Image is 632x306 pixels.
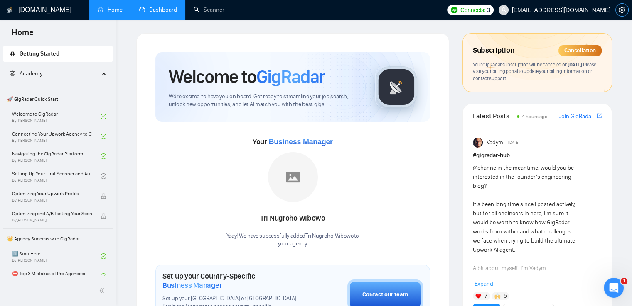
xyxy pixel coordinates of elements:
[3,46,113,62] li: Getting Started
[10,70,42,77] span: Academy
[522,114,548,119] span: 4 hours ago
[194,6,224,13] a: searchScanner
[12,127,101,146] a: Connecting Your Upwork Agency to GigRadarBy[PERSON_NAME]
[101,273,106,279] span: check-circle
[615,3,629,17] button: setting
[101,114,106,119] span: check-circle
[561,61,583,68] span: on
[12,198,92,203] span: By [PERSON_NAME]
[226,232,359,248] div: Yaay! We have successfully added Tri Nugroho Wibowo to
[162,281,222,290] span: Business Manager
[615,7,629,13] a: setting
[473,61,596,81] span: Your GigRadar subscription will be canceled Please visit your billing portal to update your billi...
[486,138,503,147] span: Vadym
[475,280,493,287] span: Expand
[494,293,500,299] img: 🙌
[501,7,507,13] span: user
[256,66,325,88] span: GigRadar
[473,151,602,160] h1: # gigradar-hub
[101,173,106,179] span: check-circle
[10,70,15,76] span: fund-projection-screen
[473,138,483,148] img: Vadym
[99,287,107,295] span: double-left
[226,211,359,226] div: Tri Nugroho Wibowo
[460,5,485,15] span: Connects:
[5,27,40,44] span: Home
[226,240,359,248] p: your agency .
[487,5,490,15] span: 3
[7,4,13,17] img: logo
[508,139,519,146] span: [DATE]
[268,138,332,146] span: Business Manager
[376,66,417,108] img: gigradar-logo.png
[20,50,59,57] span: Getting Started
[604,278,624,298] iframe: Intercom live chat
[451,7,457,13] img: upwork-logo.png
[101,153,106,159] span: check-circle
[558,45,602,56] div: Cancellation
[4,231,112,247] span: 👑 Agency Success with GigRadar
[101,134,106,139] span: check-circle
[473,164,497,171] span: @channel
[597,112,602,120] a: export
[559,112,595,121] a: Join GigRadar Slack Community
[473,44,514,58] span: Subscription
[12,107,101,126] a: Welcome to GigRadarBy[PERSON_NAME]
[12,267,101,285] a: ⛔ Top 3 Mistakes of Pro Agencies
[169,93,362,109] span: We're excited to have you on board. Get ready to streamline your job search, unlock new opportuni...
[475,293,481,299] img: ❤️
[101,193,106,199] span: lock
[621,278,627,284] span: 1
[503,292,507,300] span: 5
[10,51,15,56] span: rocket
[473,111,514,121] span: Latest Posts from the GigRadar Community
[597,112,602,119] span: export
[268,152,318,202] img: placeholder.png
[98,6,123,13] a: homeHome
[12,218,92,223] span: By [PERSON_NAME]
[101,213,106,219] span: lock
[162,272,306,290] h1: Set up your Country-Specific
[169,66,325,88] h1: Welcome to
[362,290,408,299] div: Contact our team
[253,137,333,146] span: Your
[568,61,583,68] span: [DATE] .
[484,292,487,300] span: 7
[12,167,101,185] a: Setting Up Your First Scanner and Auto-BidderBy[PERSON_NAME]
[101,253,106,259] span: check-circle
[20,70,42,77] span: Academy
[12,209,92,218] span: Optimizing and A/B Testing Your Scanner for Better Results
[12,147,101,165] a: Navigating the GigRadar PlatformBy[PERSON_NAME]
[12,247,101,265] a: 1️⃣ Start HereBy[PERSON_NAME]
[4,91,112,107] span: 🚀 GigRadar Quick Start
[139,6,177,13] a: dashboardDashboard
[12,189,92,198] span: Optimizing Your Upwork Profile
